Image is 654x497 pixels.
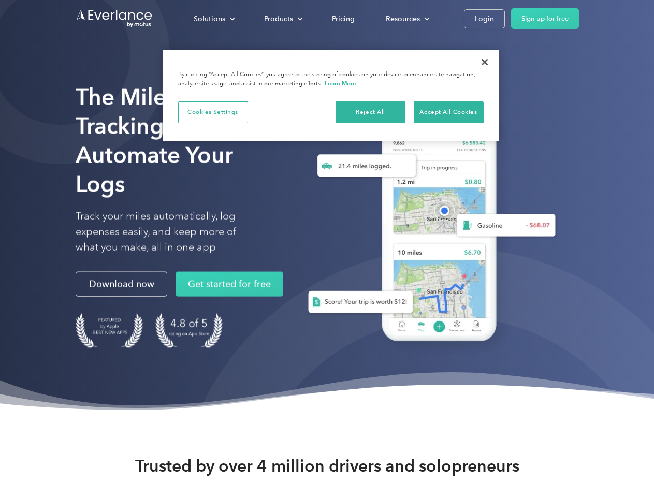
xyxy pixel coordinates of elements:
div: Pricing [332,12,355,25]
a: Get started for free [176,272,283,297]
div: Resources [375,10,438,28]
div: By clicking “Accept All Cookies”, you agree to the storing of cookies on your device to enhance s... [178,70,484,89]
a: Download now [76,272,167,297]
button: Cookies Settings [178,101,248,123]
div: Cookie banner [163,50,499,141]
div: Login [475,12,494,25]
div: Solutions [183,10,243,28]
div: Solutions [194,12,225,25]
div: Resources [386,12,420,25]
div: Products [254,10,311,28]
strong: Trusted by over 4 million drivers and solopreneurs [135,456,519,476]
a: Pricing [322,10,365,28]
div: Privacy [163,50,499,141]
a: Login [464,9,505,28]
img: 4.9 out of 5 stars on the app store [155,313,223,348]
img: Everlance, mileage tracker app, expense tracking app [292,98,564,357]
img: Badge for Featured by Apple Best New Apps [76,313,143,348]
button: Close [473,51,496,74]
div: Products [264,12,293,25]
p: Track your miles automatically, log expenses easily, and keep more of what you make, all in one app [76,209,260,255]
button: Reject All [336,101,405,123]
a: More information about your privacy, opens in a new tab [325,80,356,87]
button: Accept All Cookies [414,101,484,123]
a: Sign up for free [511,8,579,29]
a: Go to homepage [76,9,153,28]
